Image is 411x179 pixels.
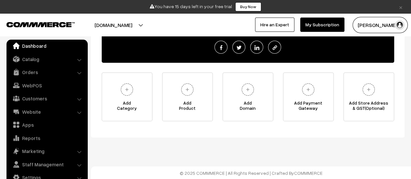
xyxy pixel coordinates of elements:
img: plus.svg [118,81,136,98]
a: Add PaymentGateway [283,72,334,121]
a: Catalog [8,53,85,65]
span: Add Product [162,100,212,113]
div: You have 15 days left in your free trial [2,2,409,11]
img: COMMMERCE [6,22,75,27]
a: AddProduct [162,72,213,121]
a: Marketing [8,145,85,157]
a: WebPOS [8,80,85,91]
button: [PERSON_NAME] [353,17,408,33]
span: Add Domain [223,100,273,113]
button: [DOMAIN_NAME] [72,17,155,33]
a: Staff Management [8,159,85,170]
a: Apps [8,119,85,131]
a: Customers [8,93,85,104]
a: My Subscription [300,18,344,32]
a: COMMMERCE [6,20,63,28]
img: plus.svg [239,81,257,98]
a: Website [8,106,85,118]
a: Dashboard [8,40,85,52]
a: Orders [8,66,85,78]
img: plus.svg [299,81,317,98]
span: Add Category [102,100,152,113]
img: user [395,20,405,30]
a: Hire an Expert [255,18,294,32]
a: AddDomain [223,72,273,121]
span: Add Payment Gateway [283,100,333,113]
span: Add Store Address & GST(Optional) [344,100,394,113]
img: plus.svg [178,81,196,98]
a: Reports [8,132,85,144]
a: × [396,3,405,11]
a: Buy Now [235,2,261,11]
a: Add Store Address& GST(Optional) [343,72,394,121]
img: plus.svg [360,81,378,98]
a: COMMMERCE [294,170,323,176]
a: AddCategory [102,72,152,121]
